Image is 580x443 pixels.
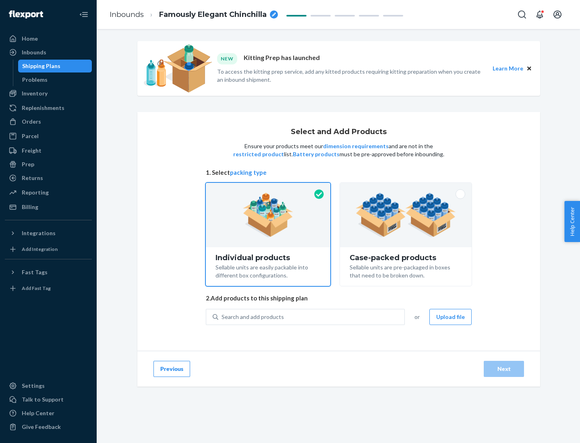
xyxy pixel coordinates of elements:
p: Kitting Prep has launched [244,53,320,64]
a: Returns [5,172,92,184]
div: Reporting [22,188,49,197]
a: Settings [5,379,92,392]
button: Help Center [564,201,580,242]
a: Billing [5,201,92,213]
ol: breadcrumbs [103,3,284,27]
span: 1. Select [206,168,472,177]
div: Parcel [22,132,39,140]
button: Close Navigation [76,6,92,23]
span: 2. Add products to this shipping plan [206,294,472,302]
button: Open account menu [549,6,565,23]
a: Replenishments [5,101,92,114]
div: Shipping Plans [22,62,60,70]
a: Reporting [5,186,92,199]
button: Integrations [5,227,92,240]
a: Inventory [5,87,92,100]
a: Add Fast Tag [5,282,92,295]
button: packing type [230,168,267,177]
div: Sellable units are pre-packaged in boxes that need to be broken down. [350,262,462,279]
div: Search and add products [222,313,284,321]
a: Parcel [5,130,92,143]
div: Settings [22,382,45,390]
button: Close [525,64,534,73]
button: Give Feedback [5,420,92,433]
div: Returns [22,174,43,182]
div: Give Feedback [22,423,61,431]
button: Open notifications [532,6,548,23]
div: Inbounds [22,48,46,56]
div: Fast Tags [22,268,48,276]
div: Case-packed products [350,254,462,262]
h1: Select and Add Products [291,128,387,136]
a: Inbounds [5,46,92,59]
div: Inventory [22,89,48,97]
button: Fast Tags [5,266,92,279]
a: Orders [5,115,92,128]
span: Famously Elegant Chinchilla [159,10,267,20]
div: Next [491,365,517,373]
p: To access the kitting prep service, add any kitted products requiring kitting preparation when yo... [217,68,485,84]
img: individual-pack.facf35554cb0f1810c75b2bd6df2d64e.png [243,193,293,237]
button: Open Search Box [514,6,530,23]
img: Flexport logo [9,10,43,19]
div: Talk to Support [22,395,64,404]
div: Replenishments [22,104,64,112]
a: Shipping Plans [18,60,92,72]
a: Prep [5,158,92,171]
button: restricted product [233,150,284,158]
div: Integrations [22,229,56,237]
div: Help Center [22,409,54,417]
div: Individual products [215,254,321,262]
a: Add Integration [5,243,92,256]
button: Upload file [429,309,472,325]
button: Learn More [493,64,523,73]
a: Home [5,32,92,45]
button: Previous [153,361,190,377]
div: Add Fast Tag [22,285,51,292]
img: case-pack.59cecea509d18c883b923b81aeac6d0b.png [356,193,456,237]
a: Talk to Support [5,393,92,406]
div: Home [22,35,38,43]
a: Inbounds [110,10,144,19]
div: Billing [22,203,38,211]
div: Sellable units are easily packable into different box configurations. [215,262,321,279]
p: Ensure your products meet our and are not in the list. must be pre-approved before inbounding. [232,142,445,158]
button: dimension requirements [323,142,389,150]
button: Next [484,361,524,377]
a: Freight [5,144,92,157]
div: NEW [217,53,237,64]
a: Help Center [5,407,92,420]
div: Orders [22,118,41,126]
div: Problems [22,76,48,84]
a: Problems [18,73,92,86]
span: or [414,313,420,321]
button: Battery products [293,150,340,158]
div: Add Integration [22,246,58,253]
div: Freight [22,147,41,155]
div: Prep [22,160,34,168]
